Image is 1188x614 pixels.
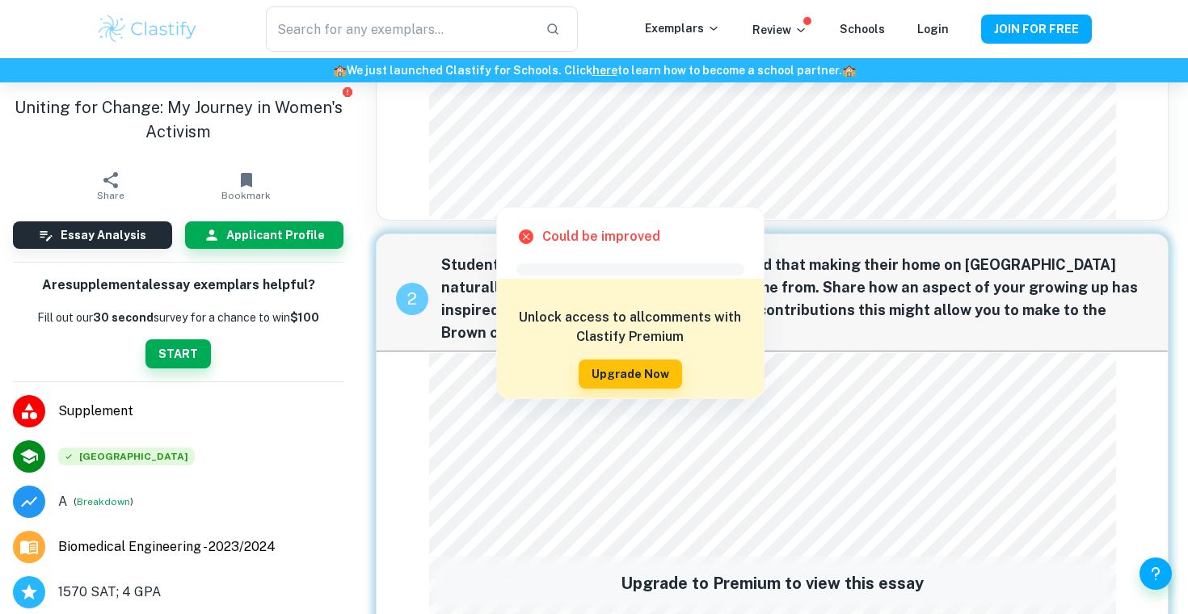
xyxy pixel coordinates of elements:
[290,311,319,324] strong: $100
[185,221,344,249] button: Applicant Profile
[505,308,756,347] h6: Unlock access to all comments with Clastify Premium
[58,492,67,511] p: Grade
[592,64,617,77] a: here
[441,254,1148,344] span: Students entering [PERSON_NAME] often find that making their home on [GEOGRAPHIC_DATA] naturally ...
[542,227,660,246] h6: Could be improved
[752,21,807,39] p: Review
[58,537,289,557] a: Major and Application Year
[3,61,1185,79] h6: We just launched Clastify for Schools. Click to learn how to become a school partner.
[226,226,325,244] h6: Applicant Profile
[840,23,885,36] a: Schools
[842,64,856,77] span: 🏫
[58,537,276,557] span: Biomedical Engineering - 2023/2024
[58,582,161,602] span: 1570 SAT; 4 GPA
[579,360,682,389] button: Upgrade Now
[341,86,353,98] button: Report issue
[333,64,347,77] span: 🏫
[97,190,124,201] span: Share
[645,19,720,37] p: Exemplars
[221,190,271,201] span: Bookmark
[61,226,146,244] h6: Essay Analysis
[266,6,533,52] input: Search for any exemplars...
[58,448,195,465] span: [GEOGRAPHIC_DATA]
[145,339,211,368] button: START
[179,163,314,208] button: Bookmark
[981,15,1092,44] button: JOIN FOR FREE
[42,275,315,296] h6: Are supplemental essay exemplars helpful?
[96,13,199,45] img: Clastify logo
[93,311,154,324] b: 30 second
[74,494,133,509] span: ( )
[1140,557,1172,590] button: Help and Feedback
[528,571,1017,595] h5: Upgrade to Premium to view this essay
[13,95,343,144] h1: Uniting for Change: My Journey in Women's Activism
[13,221,172,249] button: Essay Analysis
[77,494,130,509] button: Breakdown
[917,23,949,36] a: Login
[37,309,319,326] p: Fill out our survey for a chance to win
[58,402,343,421] span: Supplement
[43,163,179,208] button: Share
[58,448,195,465] div: Accepted: Brown University
[396,283,428,315] div: recipe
